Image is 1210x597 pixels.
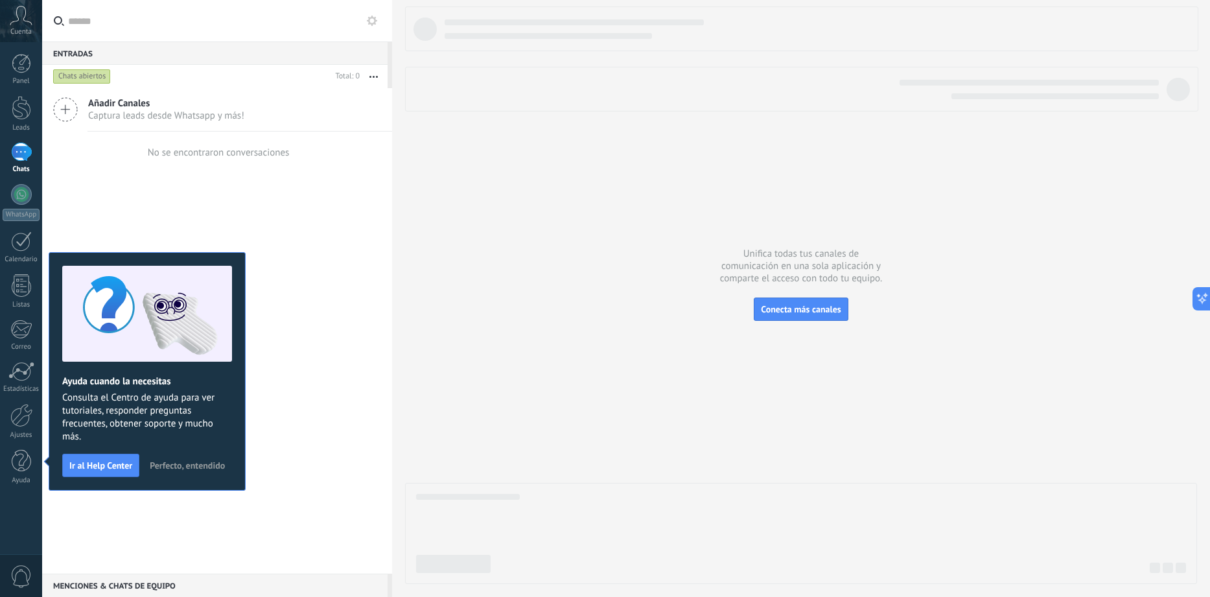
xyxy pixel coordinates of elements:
[62,392,232,443] span: Consulta el Centro de ayuda para ver tutoriales, responder preguntas frecuentes, obtener soporte ...
[53,69,111,84] div: Chats abiertos
[42,41,388,65] div: Entradas
[331,70,360,83] div: Total: 0
[10,28,32,36] span: Cuenta
[3,343,40,351] div: Correo
[3,77,40,86] div: Panel
[3,476,40,485] div: Ayuda
[42,574,388,597] div: Menciones & Chats de equipo
[3,431,40,439] div: Ajustes
[148,146,290,159] div: No se encontraron conversaciones
[69,461,132,470] span: Ir al Help Center
[3,255,40,264] div: Calendario
[62,454,139,477] button: Ir al Help Center
[62,375,232,388] h2: Ayuda cuando la necesitas
[3,301,40,309] div: Listas
[3,385,40,393] div: Estadísticas
[150,461,225,470] span: Perfecto, entendido
[3,165,40,174] div: Chats
[3,124,40,132] div: Leads
[88,97,244,110] span: Añadir Canales
[754,298,848,321] button: Conecta más canales
[3,209,40,221] div: WhatsApp
[761,303,841,315] span: Conecta más canales
[88,110,244,122] span: Captura leads desde Whatsapp y más!
[144,456,231,475] button: Perfecto, entendido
